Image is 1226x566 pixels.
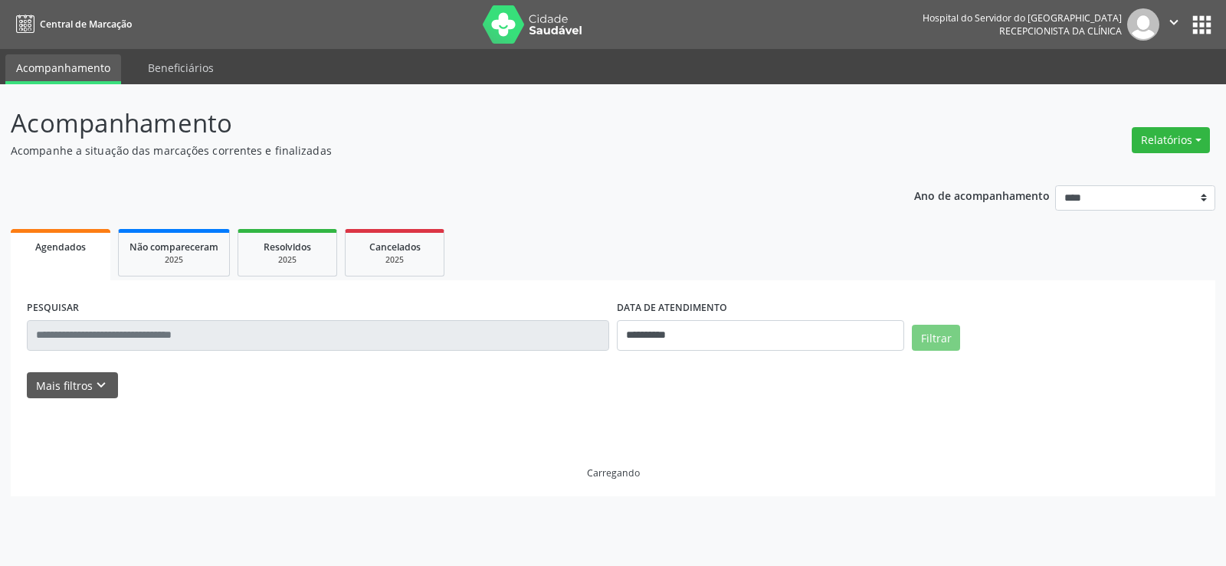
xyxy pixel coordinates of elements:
[249,254,326,266] div: 2025
[914,185,1050,204] p: Ano de acompanhamento
[129,254,218,266] div: 2025
[999,25,1122,38] span: Recepcionista da clínica
[93,377,110,394] i: keyboard_arrow_down
[1159,8,1188,41] button: 
[1127,8,1159,41] img: img
[5,54,121,84] a: Acompanhamento
[264,240,311,254] span: Resolvidos
[27,296,79,320] label: PESQUISAR
[27,372,118,399] button: Mais filtroskeyboard_arrow_down
[40,18,132,31] span: Central de Marcação
[912,325,960,351] button: Filtrar
[369,240,421,254] span: Cancelados
[129,240,218,254] span: Não compareceram
[617,296,727,320] label: DATA DE ATENDIMENTO
[35,240,86,254] span: Agendados
[587,466,640,479] div: Carregando
[1132,127,1210,153] button: Relatórios
[11,142,854,159] p: Acompanhe a situação das marcações correntes e finalizadas
[11,104,854,142] p: Acompanhamento
[11,11,132,37] a: Central de Marcação
[356,254,433,266] div: 2025
[137,54,225,81] a: Beneficiários
[1188,11,1215,38] button: apps
[923,11,1122,25] div: Hospital do Servidor do [GEOGRAPHIC_DATA]
[1165,14,1182,31] i: 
